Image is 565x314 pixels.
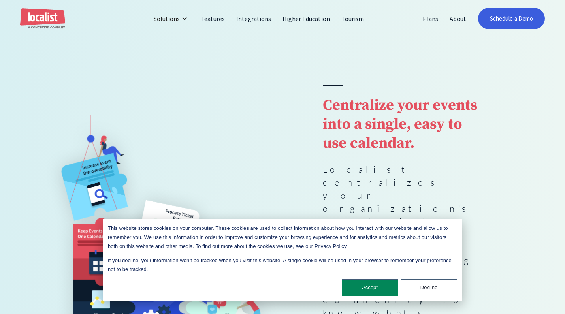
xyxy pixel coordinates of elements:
[323,96,477,153] strong: Centralize your events into a single, easy to use calendar.
[196,9,231,28] a: Features
[20,8,65,29] a: home
[108,224,457,251] p: This website stores cookies on your computer. These cookies are used to collect information about...
[148,9,196,28] div: Solutions
[103,219,462,301] div: Cookie banner
[108,256,457,275] p: If you decline, your information won’t be tracked when you visit this website. A single cookie wi...
[277,9,336,28] a: Higher Education
[342,279,398,296] button: Accept
[444,9,472,28] a: About
[478,8,545,29] a: Schedule a Demo
[336,9,370,28] a: Tourism
[154,14,180,23] div: Solutions
[401,279,457,296] button: Decline
[417,9,444,28] a: Plans
[231,9,277,28] a: Integrations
